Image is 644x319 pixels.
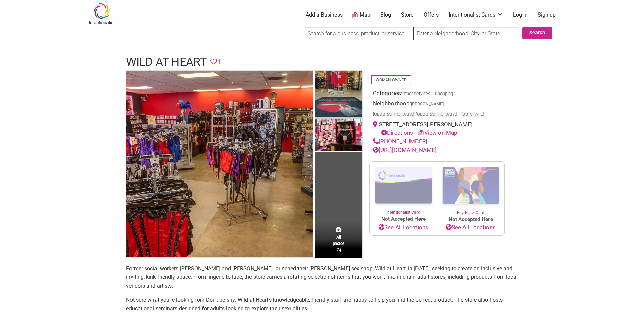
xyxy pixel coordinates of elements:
span: [US_STATE] [461,112,484,117]
h1: Wild At Heart [126,54,207,70]
img: Buy Black Card [437,162,504,210]
span: Not sure what you’re looking for? Don’t be shy: Wild at Heart’s knowledgeable, friendly staff are... [126,297,503,312]
span: Not Accepted Here [370,215,437,223]
span: Not Accepted Here [437,216,504,223]
a: [PHONE_NUMBER] [373,138,427,145]
span: All photos (3) [333,234,345,253]
a: Shopping [435,91,453,96]
a: Intentionalist Cards [449,11,503,19]
a: Woman-Owned [376,78,407,82]
button: Search [522,27,552,39]
a: Intentionalist Card [370,162,437,215]
div: [STREET_ADDRESS][PERSON_NAME] [373,120,501,137]
span: Former social workers [PERSON_NAME] and [PERSON_NAME] launched their [PERSON_NAME] sex shop, Wild... [126,265,518,289]
a: Map [352,11,371,19]
input: Enter a Neighborhood, City, or State [413,27,518,40]
img: Intentionalist Card [370,162,437,209]
a: [URL][DOMAIN_NAME] [373,147,437,153]
a: Sign up [538,11,556,19]
a: Offers [424,11,439,19]
span: [PERSON_NAME] [411,102,444,106]
input: Search for a business, product, or service [305,27,409,40]
span: 1 [218,57,221,67]
a: Log In [513,11,528,19]
img: Intentionalist [86,3,118,25]
a: Store [401,11,414,19]
a: Directions [381,129,413,136]
a: Add a Business [306,11,343,19]
span: [GEOGRAPHIC_DATA], [GEOGRAPHIC_DATA] [373,112,457,117]
a: See All Locations [370,223,437,232]
a: Blog [380,11,391,19]
a: View on Map [418,129,457,136]
a: Buy Black Card [437,162,504,216]
a: See All Locations [437,223,504,232]
div: Categories: [373,89,501,100]
a: Other Services [402,91,430,96]
div: Neighborhood: [373,99,501,120]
